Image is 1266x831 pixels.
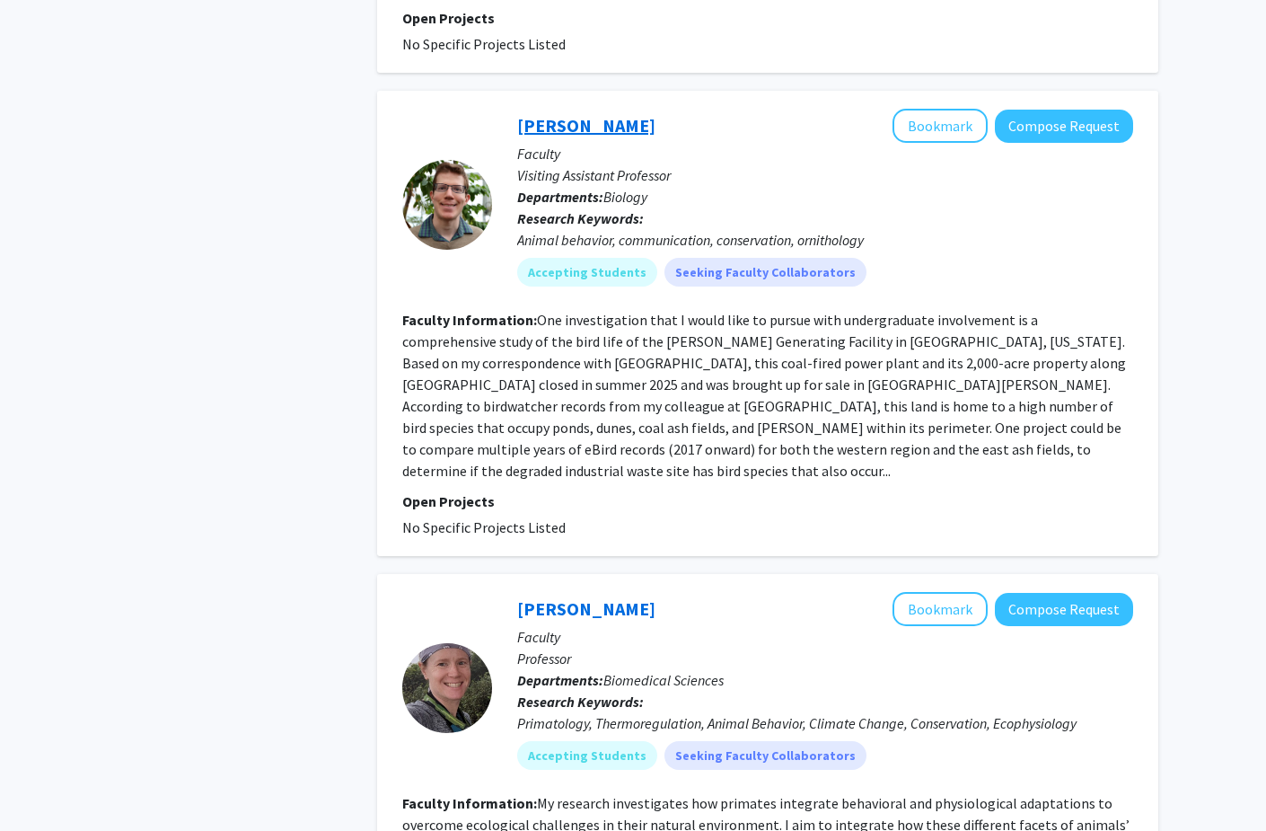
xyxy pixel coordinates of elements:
[995,593,1133,626] button: Compose Request to Cynthia Thompson
[402,518,566,536] span: No Specific Projects Listed
[517,188,603,206] b: Departments:
[517,258,657,287] mat-chip: Accepting Students
[517,143,1133,164] p: Faculty
[603,188,647,206] span: Biology
[517,626,1133,648] p: Faculty
[517,693,644,711] b: Research Keywords:
[402,311,1126,480] fg-read-more: One investigation that I would like to pursue with undergraduate involvement is a comprehensive s...
[402,7,1133,29] p: Open Projects
[892,109,988,143] button: Add Daniel Goldberg to Bookmarks
[517,597,655,620] a: [PERSON_NAME]
[892,592,988,626] button: Add Cynthia Thompson to Bookmarks
[995,110,1133,143] button: Compose Request to Daniel Goldberg
[517,229,1133,251] div: Animal behavior, communication, conservation, ornithology
[517,164,1133,186] p: Visiting Assistant Professor
[517,648,1133,669] p: Professor
[517,209,644,227] b: Research Keywords:
[402,35,566,53] span: No Specific Projects Listed
[402,794,537,812] b: Faculty Information:
[603,671,724,689] span: Biomedical Sciences
[517,114,655,137] a: [PERSON_NAME]
[517,741,657,770] mat-chip: Accepting Students
[517,712,1133,734] div: Primatology, Thermoregulation, Animal Behavior, Climate Change, Conservation, Ecophysiology
[517,671,603,689] b: Departments:
[664,741,866,770] mat-chip: Seeking Faculty Collaborators
[402,311,537,329] b: Faculty Information:
[664,258,866,287] mat-chip: Seeking Faculty Collaborators
[13,750,76,818] iframe: Chat
[402,491,1133,512] p: Open Projects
